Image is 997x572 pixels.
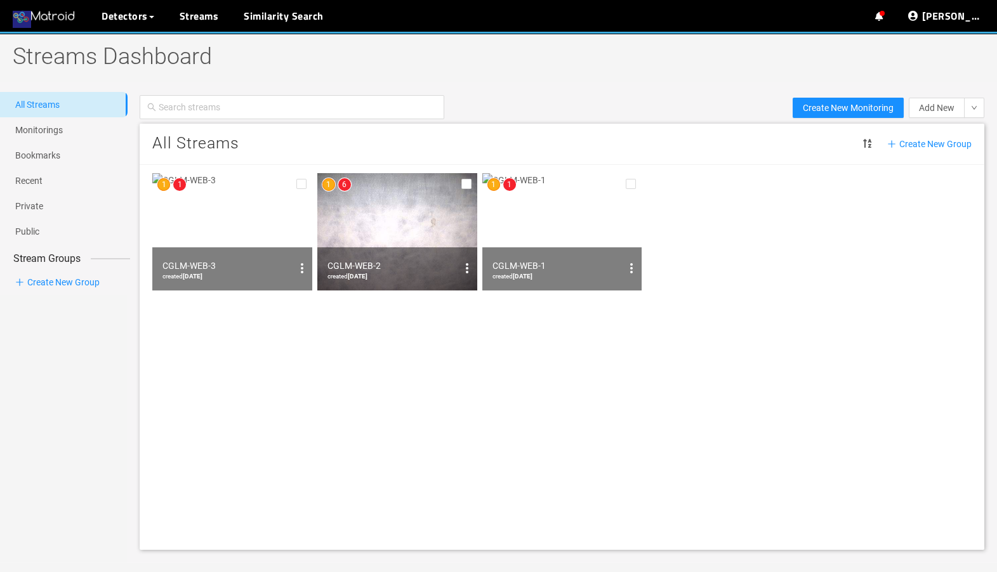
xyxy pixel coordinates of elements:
[507,180,512,189] span: 1
[162,273,202,280] span: created
[15,176,43,186] a: Recent
[183,273,202,280] b: [DATE]
[152,173,312,290] img: CGLM-WEB-3
[152,134,239,153] span: All Streams
[348,273,367,280] b: [DATE]
[482,173,642,290] img: CGLM-WEB-1
[15,150,60,160] a: Bookmarks
[909,98,965,118] button: Add New
[919,101,954,115] span: Add New
[964,98,984,118] button: down
[147,103,156,112] span: search
[457,258,477,278] button: options
[180,8,219,23] a: Streams
[159,98,437,116] input: Search streams
[492,258,622,273] div: CGLM-WEB-1
[513,273,532,280] b: [DATE]
[3,250,91,266] span: Stream Groups
[13,7,76,26] img: Matroid logo
[292,258,312,278] button: options
[793,98,904,118] button: Create New Monitoring
[971,105,977,112] span: down
[492,273,532,280] span: created
[803,101,894,115] span: Create New Monitoring
[342,180,347,189] span: 6
[317,173,477,290] img: CGLM-WEB-2
[15,125,63,135] a: Monitorings
[621,258,642,278] button: options
[15,226,39,237] a: Public
[15,278,24,287] span: plus
[162,258,292,273] div: CGLM-WEB-3
[327,258,457,273] div: CGLM-WEB-2
[15,100,60,110] a: All Streams
[887,140,896,148] span: plus
[244,8,324,23] a: Similarity Search
[178,180,182,189] span: 1
[102,8,148,23] span: Detectors
[15,201,43,211] a: Private
[327,273,367,280] span: created
[887,137,972,151] span: Create New Group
